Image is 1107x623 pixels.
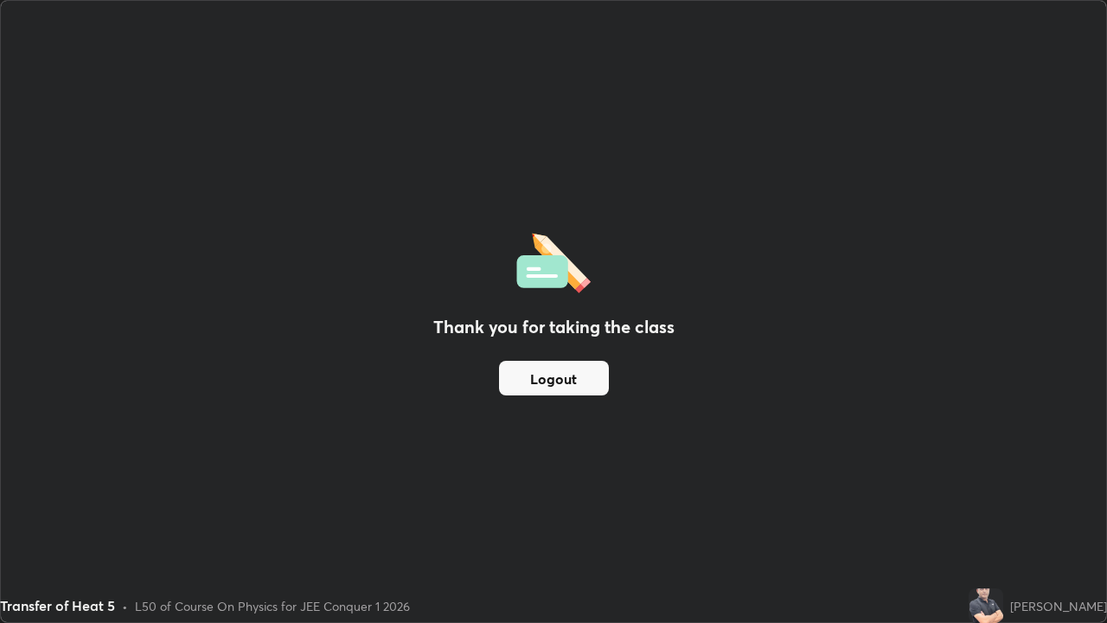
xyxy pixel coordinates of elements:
[433,314,675,340] h2: Thank you for taking the class
[135,597,410,615] div: L50 of Course On Physics for JEE Conquer 1 2026
[499,361,609,395] button: Logout
[1010,597,1107,615] div: [PERSON_NAME]
[516,228,591,293] img: offlineFeedback.1438e8b3.svg
[122,597,128,615] div: •
[969,588,1003,623] img: 2cedd6bda10141d99be5a37104ce2ff3.png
